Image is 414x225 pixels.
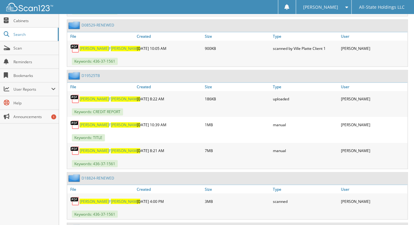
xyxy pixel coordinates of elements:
a: [PERSON_NAME]F[PERSON_NAME] [80,199,140,204]
span: [PERSON_NAME] [80,96,109,102]
span: Keywords: 436-37-1561 [72,210,118,218]
span: [PERSON_NAME] [80,199,109,204]
div: [DATE] 4:00 PM [135,195,203,207]
a: User [339,32,407,41]
img: PDF.png [70,120,80,129]
a: File [67,185,135,193]
a: Type [271,32,339,41]
span: Search [13,32,55,37]
img: folder2.png [68,72,81,79]
a: Created [135,83,203,91]
div: [DATE] 10:05 AM [135,42,203,55]
span: [PERSON_NAME] [80,122,109,127]
div: 900KB [203,42,271,55]
div: 186KB [203,93,271,105]
span: [PERSON_NAME] [111,122,140,127]
img: folder2.png [68,174,81,182]
span: Cabinets [13,18,56,23]
span: [PERSON_NAME] [80,46,109,51]
img: folder2.png [68,21,81,29]
div: 1 [51,114,56,119]
div: scanned by Ville Platte Client 1 [271,42,339,55]
span: Reminders [13,59,56,65]
a: File [67,32,135,41]
span: Keywords: 436-37-1561 [72,160,118,167]
div: [PERSON_NAME] [339,144,407,157]
div: scanned [271,195,339,207]
img: PDF.png [70,44,80,53]
a: [PERSON_NAME]F[PERSON_NAME] [80,148,140,153]
div: [PERSON_NAME] [339,42,407,55]
iframe: Chat Widget [383,195,414,225]
div: 1MB [203,118,271,131]
img: PDF.png [70,94,80,103]
div: uploaded [271,93,339,105]
span: Keywords: CREDIT REPORT [72,108,123,115]
a: Created [135,185,203,193]
a: Type [271,83,339,91]
div: manual [271,118,339,131]
a: Size [203,83,271,91]
div: [PERSON_NAME] [339,118,407,131]
a: File [67,83,135,91]
a: Size [203,32,271,41]
a: D19525TB [81,73,100,78]
span: [PERSON_NAME] [111,199,140,204]
a: Type [271,185,339,193]
div: 3MB [203,195,271,207]
span: [PERSON_NAME] [303,5,338,9]
a: [PERSON_NAME]F[PERSON_NAME] [80,46,140,51]
span: All-State Holdings LLC [359,5,404,9]
img: PDF.png [70,146,80,155]
a: Size [203,185,271,193]
a: D08529-RENEWED [81,22,114,28]
a: D18824-RENEWED [81,175,114,180]
div: [PERSON_NAME] [339,195,407,207]
span: Help [13,100,56,106]
span: Keywords: TITLE [72,134,105,141]
div: [PERSON_NAME] [339,93,407,105]
span: Bookmarks [13,73,56,78]
img: scan123-logo-white.svg [6,3,53,11]
span: [PERSON_NAME] [111,148,140,153]
span: [PERSON_NAME] [80,148,109,153]
span: [PERSON_NAME] [111,96,140,102]
span: Scan [13,45,56,51]
a: User [339,83,407,91]
a: User [339,185,407,193]
a: [PERSON_NAME]F[PERSON_NAME] [80,122,140,127]
span: User Reports [13,87,51,92]
div: [DATE] 8:22 AM [135,93,203,105]
div: 7MB [203,144,271,157]
div: manual [271,144,339,157]
div: [DATE] 10:39 AM [135,118,203,131]
span: Keywords: 436-37-1561 [72,58,118,65]
div: [DATE] 8:21 AM [135,144,203,157]
a: [PERSON_NAME]F[PERSON_NAME] [80,96,140,102]
img: PDF.png [70,196,80,206]
span: [PERSON_NAME] [111,46,140,51]
a: Created [135,32,203,41]
span: Announcements [13,114,56,119]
